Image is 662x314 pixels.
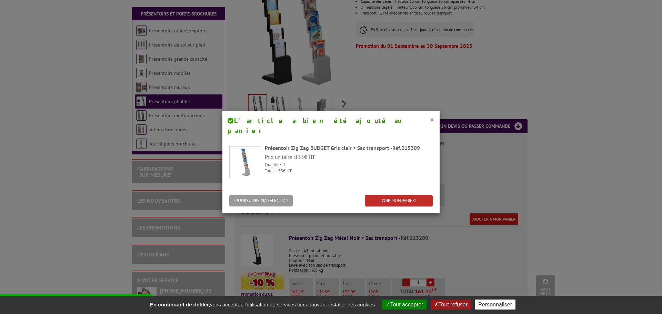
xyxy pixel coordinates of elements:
p: Quantité : [265,162,433,168]
span: 135 [276,168,283,174]
h4: L’article a bien été ajouté au panier [228,116,434,135]
a: VOIR MON PANIER [365,195,433,206]
span: vous acceptez l'utilisation de services tiers pouvant installer des cookies [147,302,378,307]
span: 1 [283,162,285,168]
span: Réf.215309 [392,144,420,151]
p: Prix unitaire : € HT [265,153,433,161]
button: Personnaliser (fenêtre modale) [475,300,515,310]
strong: En continuant de défiler, [150,302,210,307]
p: Total : € HT [265,168,433,174]
button: Tout refuser [431,300,471,310]
button: Tout accepter [382,300,427,310]
button: POURSUIVRE MA SÉLECTION [229,195,293,206]
div: Présentoir Zig Zag BUDGET Gris clair + Sac transport - [265,144,433,152]
button: × [430,115,434,124]
span: 135 [295,153,304,160]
